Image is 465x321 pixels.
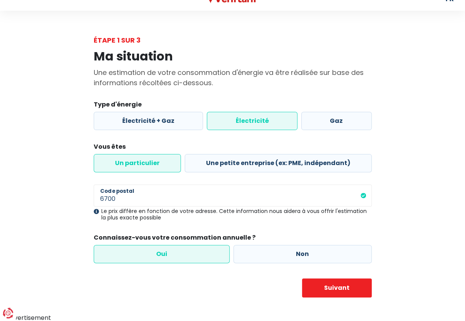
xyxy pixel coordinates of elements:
[302,278,372,297] button: Suivant
[301,112,372,130] label: Gaz
[94,208,372,221] div: Le prix diffère en fonction de votre adresse. Cette information nous aidera à vous offrir l'estim...
[94,142,372,154] legend: Vous êtes
[233,245,372,263] label: Non
[94,35,372,45] div: Étape 1 sur 3
[94,154,181,172] label: Un particulier
[94,184,372,207] input: 1000
[94,67,372,88] p: Une estimation de votre consommation d'énergie va être réalisée sur base des informations récolté...
[94,100,372,112] legend: Type d'énergie
[94,245,230,263] label: Oui
[207,112,297,130] label: Électricité
[94,112,203,130] label: Électricité + Gaz
[94,49,372,64] h1: Ma situation
[94,233,372,245] legend: Connaissez-vous votre consommation annuelle ?
[185,154,372,172] label: Une petite entreprise (ex: PME, indépendant)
